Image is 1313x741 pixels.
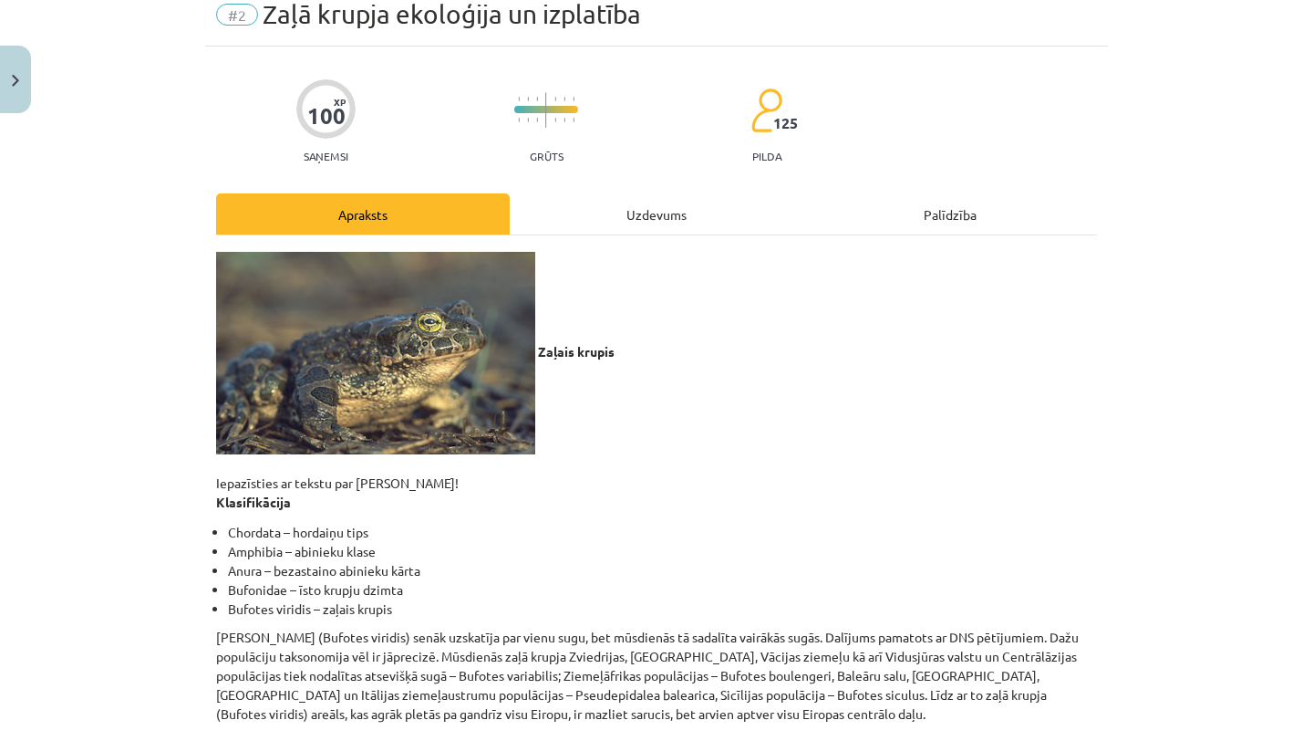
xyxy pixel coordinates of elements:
img: icon-short-line-57e1e144782c952c97e751825c79c345078a6d821885a25fce030b3d8c18986b.svg [573,118,574,122]
div: Palīdzība [803,193,1097,235]
img: icon-short-line-57e1e144782c952c97e751825c79c345078a6d821885a25fce030b3d8c18986b.svg [536,97,538,101]
li: Bufonidae – īsto krupju dzimta [228,580,1097,600]
span: XP [334,97,346,107]
img: icon-short-line-57e1e144782c952c97e751825c79c345078a6d821885a25fce030b3d8c18986b.svg [518,97,520,101]
img: icon-close-lesson-0947bae3869378f0d4975bcd49f059093ad1ed9edebbc8119c70593378902aed.svg [12,75,19,87]
li: Amphibia – abinieku klase [228,542,1097,561]
div: 100 [307,103,346,129]
img: icon-short-line-57e1e144782c952c97e751825c79c345078a6d821885a25fce030b3d8c18986b.svg [527,118,529,122]
li: Anura – bezastaino abinieku kārta [228,561,1097,580]
span: 125 [773,115,798,131]
p: pilda [752,150,781,162]
img: icon-short-line-57e1e144782c952c97e751825c79c345078a6d821885a25fce030b3d8c18986b.svg [563,118,565,122]
strong: Klasifikācija [216,494,291,510]
img: icon-short-line-57e1e144782c952c97e751825c79c345078a6d821885a25fce030b3d8c18986b.svg [563,97,565,101]
img: students-c634bb4e5e11cddfef0936a35e636f08e4e9abd3cc4e673bd6f9a4125e45ecb1.svg [750,88,782,133]
b: Zaļais krupis [538,343,615,360]
img: icon-short-line-57e1e144782c952c97e751825c79c345078a6d821885a25fce030b3d8c18986b.svg [527,97,529,101]
img: icon-short-line-57e1e144782c952c97e751825c79c345078a6d821885a25fce030b3d8c18986b.svg [554,118,556,122]
li: Chordata – hordaiņu tips [228,523,1097,542]
p: Saņemsi [296,150,356,162]
div: Uzdevums [510,193,803,235]
img: Attēls, kurā ir varde, abinieks, krupis, varžu dzimtaApraksts ģenerēts automātiski [216,252,535,454]
img: icon-short-line-57e1e144782c952c97e751825c79c345078a6d821885a25fce030b3d8c18986b.svg [518,118,520,122]
li: Bufotes viridis – zaļais krupis [228,600,1097,619]
p: Grūts [530,150,563,162]
img: icon-short-line-57e1e144782c952c97e751825c79c345078a6d821885a25fce030b3d8c18986b.svg [554,97,556,101]
p: Iepazīsties ar tekstu par [PERSON_NAME]! [216,252,1097,512]
span: #2 [216,4,258,26]
img: icon-short-line-57e1e144782c952c97e751825c79c345078a6d821885a25fce030b3d8c18986b.svg [536,118,538,122]
img: icon-short-line-57e1e144782c952c97e751825c79c345078a6d821885a25fce030b3d8c18986b.svg [573,97,574,101]
img: icon-long-line-d9ea69661e0d244f92f715978eff75569469978d946b2353a9bb055b3ed8787d.svg [545,92,547,128]
div: Apraksts [216,193,510,235]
